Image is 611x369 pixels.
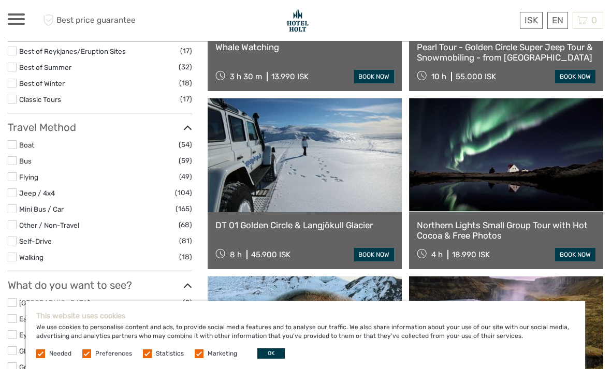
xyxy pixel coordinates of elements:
[354,248,394,261] a: book now
[8,121,192,134] h3: Travel Method
[49,349,71,358] label: Needed
[417,220,595,241] a: Northern Lights Small Group Tour with Hot Cocoa & Free Photos
[257,348,285,359] button: OK
[19,347,45,355] a: Glaciers
[19,79,65,87] a: Best of Winter
[19,205,64,213] a: Mini Bus / Car
[179,235,192,247] span: (81)
[431,72,446,81] span: 10 h
[179,155,192,167] span: (59)
[179,77,192,89] span: (18)
[215,220,394,230] a: DT 01 Golden Circle & Langjökull Glacier
[175,187,192,199] span: (104)
[19,63,71,71] a: Best of Summer
[95,349,132,358] label: Preferences
[590,15,599,25] span: 0
[176,203,192,215] span: (165)
[19,315,105,323] a: East [GEOGRAPHIC_DATA]
[40,12,157,29] span: Best price guarantee
[156,349,184,358] label: Statistics
[179,139,192,151] span: (54)
[547,12,568,29] div: EN
[555,70,595,83] a: book now
[179,61,192,73] span: (32)
[271,72,309,81] div: 13.990 ISK
[525,15,538,25] span: ISK
[19,157,32,165] a: Bus
[19,173,38,181] a: Flying
[431,250,443,259] span: 4 h
[230,72,262,81] span: 3 h 30 m
[36,312,575,320] h5: This website uses cookies
[180,93,192,105] span: (17)
[452,250,490,259] div: 18.990 ISK
[19,299,90,307] a: [GEOGRAPHIC_DATA]
[19,95,61,104] a: Classic Tours
[19,189,55,197] a: Jeep / 4x4
[179,171,192,183] span: (49)
[251,250,290,259] div: 45.900 ISK
[19,141,34,149] a: Boat
[417,42,595,63] a: Pearl Tour - Golden Circle Super Jeep Tour & Snowmobiling - from [GEOGRAPHIC_DATA]
[555,248,595,261] a: book now
[208,349,237,358] label: Marketing
[8,279,192,291] h3: What do you want to see?
[19,253,43,261] a: Walking
[19,221,79,229] a: Other / Non-Travel
[180,45,192,57] span: (17)
[119,16,132,28] button: Open LiveChat chat widget
[179,251,192,263] span: (18)
[183,297,192,308] span: (2)
[14,18,117,26] p: We're away right now. Please check back later!
[285,8,311,33] img: Hotel Holt
[456,72,496,81] div: 55.000 ISK
[179,219,192,231] span: (68)
[215,42,394,52] a: Whale Watching
[19,331,63,339] a: Eyjafjallajökull
[19,47,126,55] a: Best of Reykjanes/Eruption Sites
[230,250,242,259] span: 8 h
[354,70,394,83] a: book now
[26,301,585,369] div: We use cookies to personalise content and ads, to provide social media features and to analyse ou...
[19,237,52,245] a: Self-Drive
